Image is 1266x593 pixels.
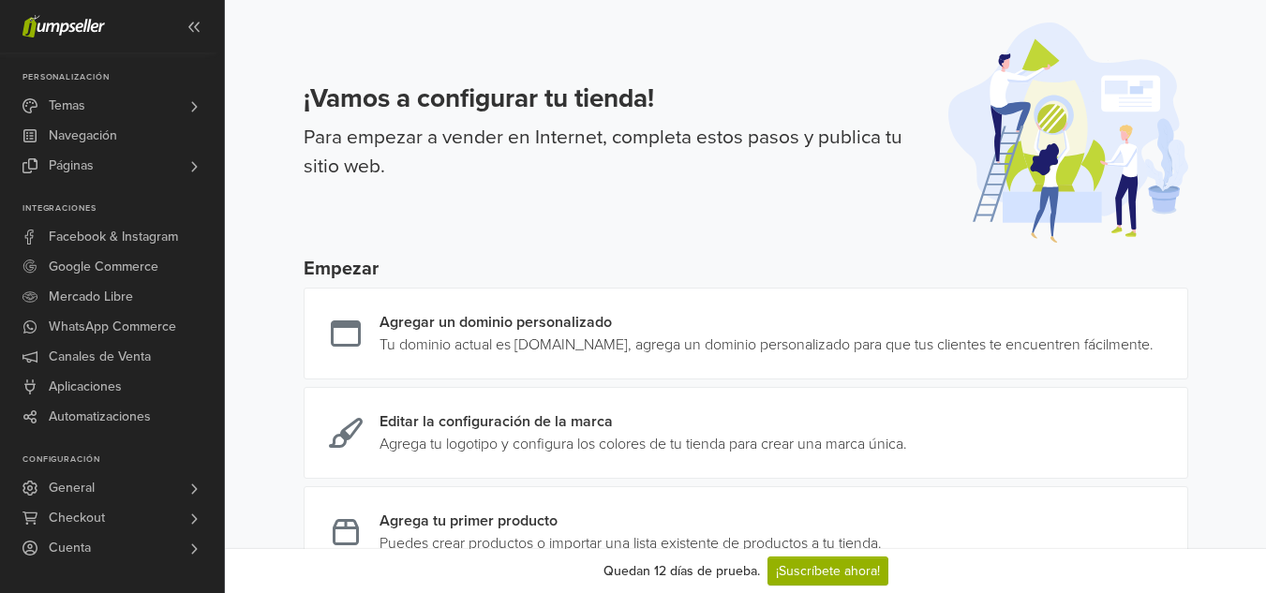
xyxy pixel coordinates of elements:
[49,252,158,282] span: Google Commerce
[49,533,91,563] span: Cuenta
[49,121,117,151] span: Navegación
[49,91,85,121] span: Temas
[22,203,224,215] p: Integraciones
[49,473,95,503] span: General
[304,258,1188,280] h5: Empezar
[49,402,151,432] span: Automatizaciones
[49,222,178,252] span: Facebook & Instagram
[304,123,926,182] p: Para empezar a vender en Internet, completa estos pasos y publica tu sitio web.
[49,503,105,533] span: Checkout
[767,556,888,586] a: ¡Suscríbete ahora!
[304,83,926,115] h3: ¡Vamos a configurar tu tienda!
[948,22,1188,243] img: onboarding-illustration-afe561586f57c9d3ab25.svg
[49,312,176,342] span: WhatsApp Commerce
[49,151,94,181] span: Páginas
[22,454,224,466] p: Configuración
[49,342,151,372] span: Canales de Venta
[49,372,122,402] span: Aplicaciones
[22,72,224,83] p: Personalización
[603,561,760,581] div: Quedan 12 días de prueba.
[49,282,133,312] span: Mercado Libre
